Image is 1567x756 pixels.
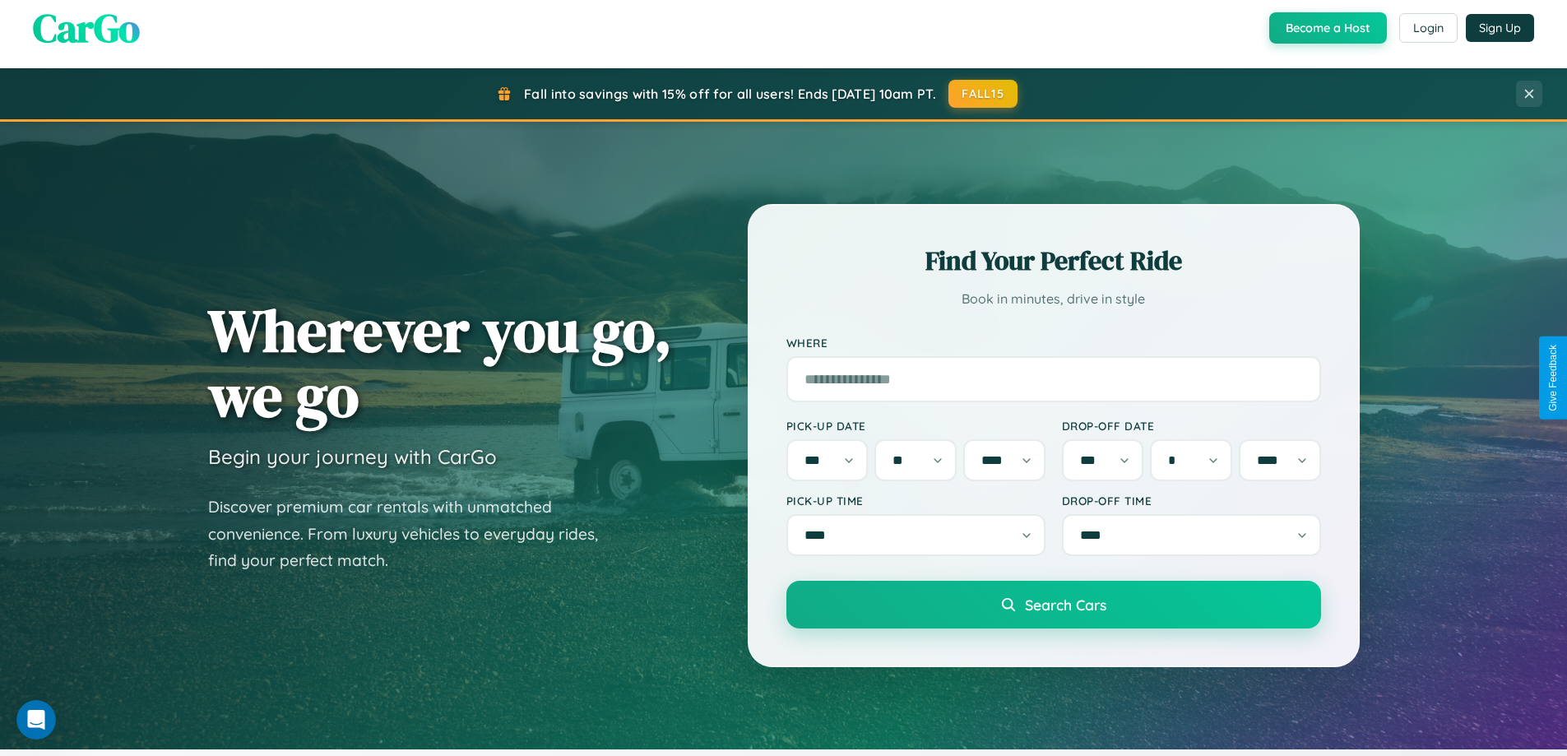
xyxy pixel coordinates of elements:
span: Search Cars [1025,596,1106,614]
button: Become a Host [1269,12,1387,44]
label: Drop-off Date [1062,419,1321,433]
h2: Find Your Perfect Ride [786,243,1321,279]
label: Pick-up Time [786,494,1045,508]
div: Give Feedback [1547,345,1559,411]
label: Pick-up Date [786,419,1045,433]
h1: Wherever you go, we go [208,298,672,428]
iframe: Intercom live chat [16,700,56,740]
span: Fall into savings with 15% off for all users! Ends [DATE] 10am PT. [524,86,936,102]
label: Where [786,336,1321,350]
p: Discover premium car rentals with unmatched convenience. From luxury vehicles to everyday rides, ... [208,494,619,574]
button: Sign Up [1466,14,1534,42]
button: Login [1399,13,1458,43]
h3: Begin your journey with CarGo [208,444,497,469]
p: Book in minutes, drive in style [786,287,1321,311]
span: CarGo [33,1,140,55]
button: Search Cars [786,581,1321,628]
label: Drop-off Time [1062,494,1321,508]
button: FALL15 [948,80,1018,108]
